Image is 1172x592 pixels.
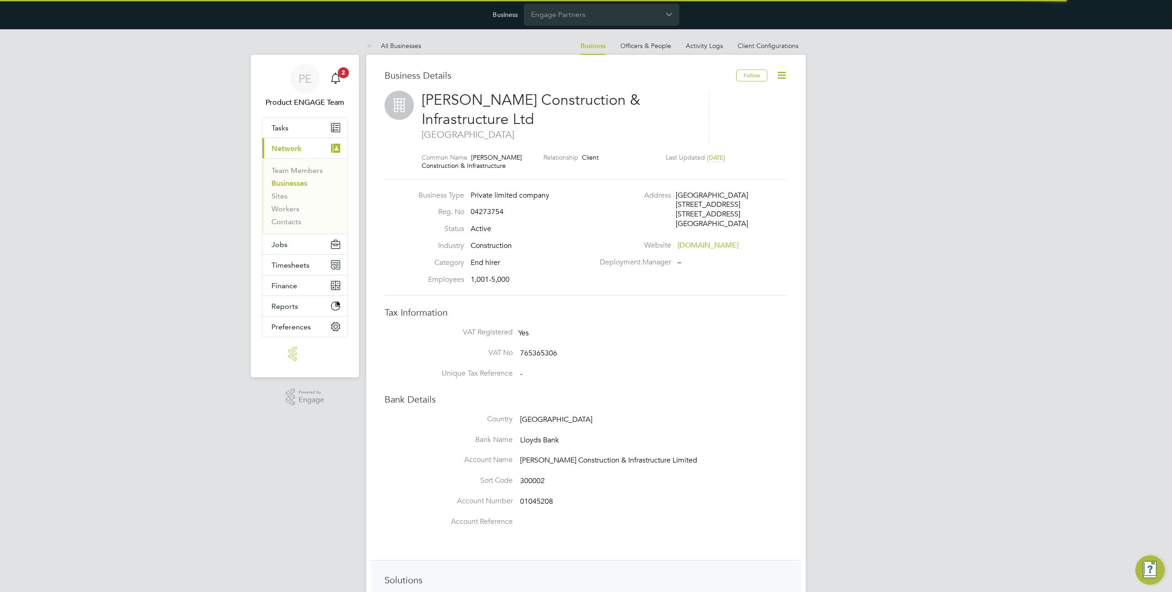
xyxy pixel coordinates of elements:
[385,70,736,81] h3: Business Details
[620,42,671,50] a: Officers & People
[594,241,671,250] label: Website
[421,476,513,485] label: Sort Code
[471,241,512,250] span: Construction
[676,210,763,219] div: [STREET_ADDRESS]
[421,435,513,445] label: Bank Name
[271,166,323,175] a: Team Members
[271,217,301,226] a: Contacts
[262,158,347,234] div: Network
[422,153,522,170] span: [PERSON_NAME] Construction & Infrastructure
[520,497,553,506] span: 01045208
[288,346,321,361] img: engage-logo-retina.png
[414,258,464,268] label: Category
[421,369,513,378] label: Unique Tax Reference
[421,328,513,337] label: VAT Registered
[262,275,347,296] button: Finance
[414,275,464,285] label: Employees
[298,388,324,396] span: Powered by
[594,191,671,200] label: Address
[326,64,345,93] a: 2
[471,258,500,267] span: End hirer
[414,224,464,234] label: Status
[686,42,723,50] a: Activity Logs
[271,240,288,249] span: Jobs
[421,496,513,506] label: Account Number
[262,346,348,361] a: Go to home page
[298,396,324,404] span: Engage
[471,224,491,233] span: Active
[594,258,671,267] label: Deployment Manager
[582,153,599,161] span: Client
[262,317,347,337] button: Preferences
[520,349,557,358] span: 765365306
[271,192,288,200] a: Sites
[271,144,302,153] span: Network
[262,255,347,275] button: Timesheets
[385,574,787,586] h3: Solutions
[678,241,738,250] a: [DOMAIN_NAME]
[543,153,578,161] label: Relationship
[271,205,299,213] a: Workers
[471,275,510,284] span: 1,001-5,000
[676,219,763,229] div: [GEOGRAPHIC_DATA]
[414,241,464,251] label: Industry
[262,64,348,108] a: PEProduct ENGAGE Team
[271,323,311,331] span: Preferences
[678,258,681,267] span: –
[286,388,325,406] a: Powered byEngage
[262,234,347,254] button: Jobs
[581,42,606,50] a: Business
[298,73,312,85] span: PE
[493,11,518,19] label: Business
[262,138,347,158] button: Network
[262,118,347,138] a: Tasks
[471,207,504,216] span: 04273754
[421,517,513,527] label: Account Reference
[338,67,349,78] span: 2
[520,415,592,424] span: [GEOGRAPHIC_DATA]
[366,42,421,50] a: All Businesses
[262,97,348,108] span: Product ENGAGE Team
[271,302,298,311] span: Reports
[421,348,513,358] label: VAT No
[414,207,464,217] label: Reg. No
[271,124,288,132] span: Tasks
[676,191,763,200] div: [GEOGRAPHIC_DATA]
[262,296,347,316] button: Reports
[422,153,467,161] label: Common Name
[518,328,529,338] span: Yes
[1135,555,1165,585] button: Engage Resource Center
[422,91,640,128] span: [PERSON_NAME] Construction & Infrastructure Ltd
[520,369,522,378] span: -
[707,154,725,161] span: [DATE]
[271,261,309,269] span: Timesheets
[520,436,559,445] span: Lloyds Bank
[520,476,545,485] span: 300002
[676,200,763,210] div: [STREET_ADDRESS]
[421,455,513,465] label: Account Name
[520,456,697,465] span: [PERSON_NAME] Construction & Infrastructure Limited
[251,55,359,377] nav: Main navigation
[422,129,700,140] span: [GEOGRAPHIC_DATA]
[385,307,787,318] h3: Tax Information
[414,191,464,200] label: Business Type
[385,393,787,405] h3: Bank Details
[666,153,705,161] label: Last Updated
[736,70,767,81] button: Follow
[471,191,549,200] span: Private limited company
[271,179,307,188] a: Businesses
[738,42,798,50] a: Client Configurations
[271,281,297,290] span: Finance
[421,414,513,424] label: Country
